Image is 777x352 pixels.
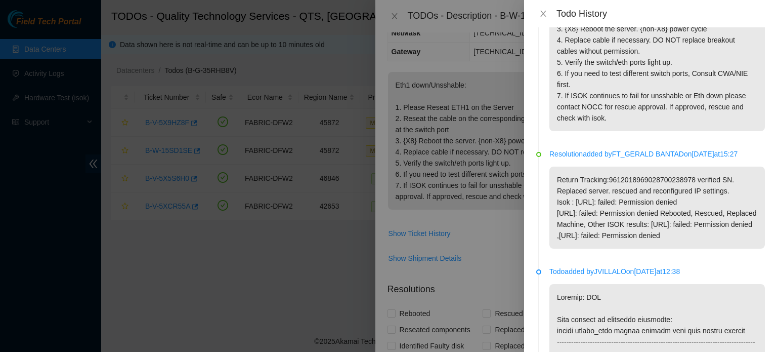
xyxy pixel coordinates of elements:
[539,10,547,18] span: close
[556,8,765,19] div: Todo History
[549,266,765,277] p: Todo added by JVILLALO on [DATE] at 12:38
[549,148,765,160] p: Resolution added by FT_GERALD BANTAD on [DATE] at 15:27
[549,167,765,249] p: Return Tracking:9612018969028700238978 verified SN. Replaced server. rescued and reconfigured IP ...
[536,9,550,19] button: Close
